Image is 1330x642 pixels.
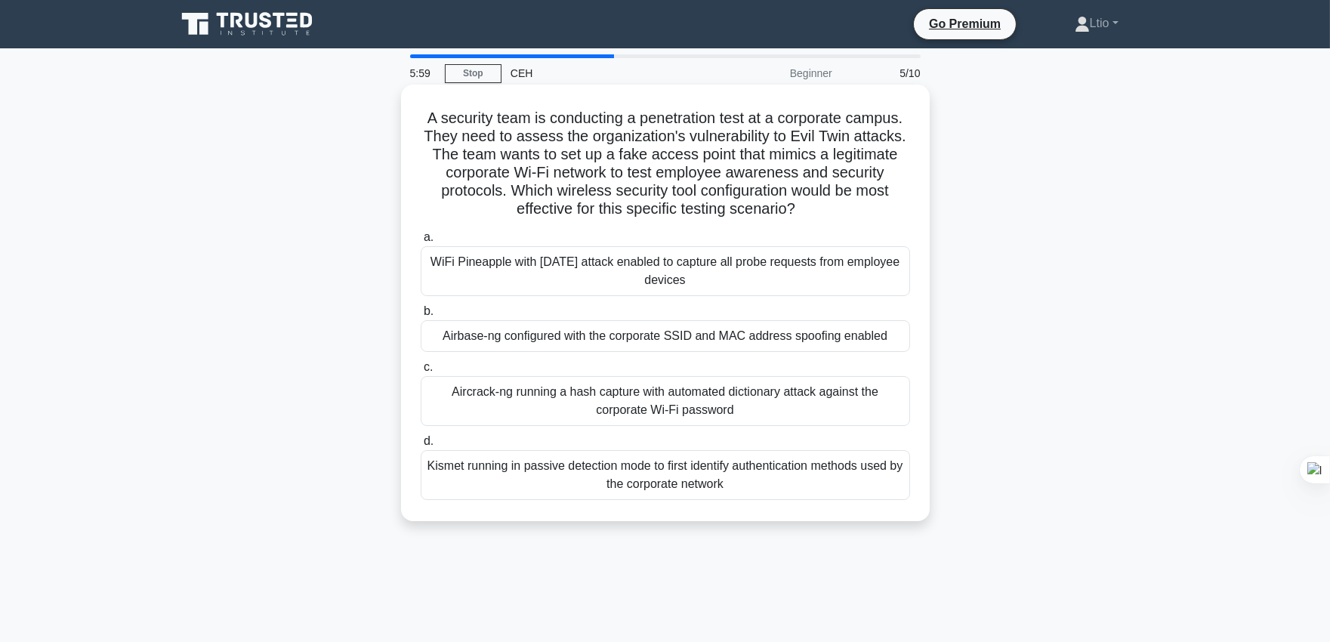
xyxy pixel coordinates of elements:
div: Beginner [709,58,841,88]
span: d. [424,434,434,447]
a: Ltio [1038,8,1155,39]
a: Stop [445,64,501,83]
div: CEH [501,58,709,88]
a: Go Premium [920,14,1010,33]
span: b. [424,304,434,317]
div: 5/10 [841,58,930,88]
div: Airbase-ng configured with the corporate SSID and MAC address spoofing enabled [421,320,910,352]
span: a. [424,230,434,243]
div: Kismet running in passive detection mode to first identify authentication methods used by the cor... [421,450,910,500]
h5: A security team is conducting a penetration test at a corporate campus. They need to assess the o... [419,109,912,219]
div: WiFi Pineapple with [DATE] attack enabled to capture all probe requests from employee devices [421,246,910,296]
div: 5:59 [401,58,445,88]
span: c. [424,360,433,373]
div: Aircrack-ng running a hash capture with automated dictionary attack against the corporate Wi-Fi p... [421,376,910,426]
